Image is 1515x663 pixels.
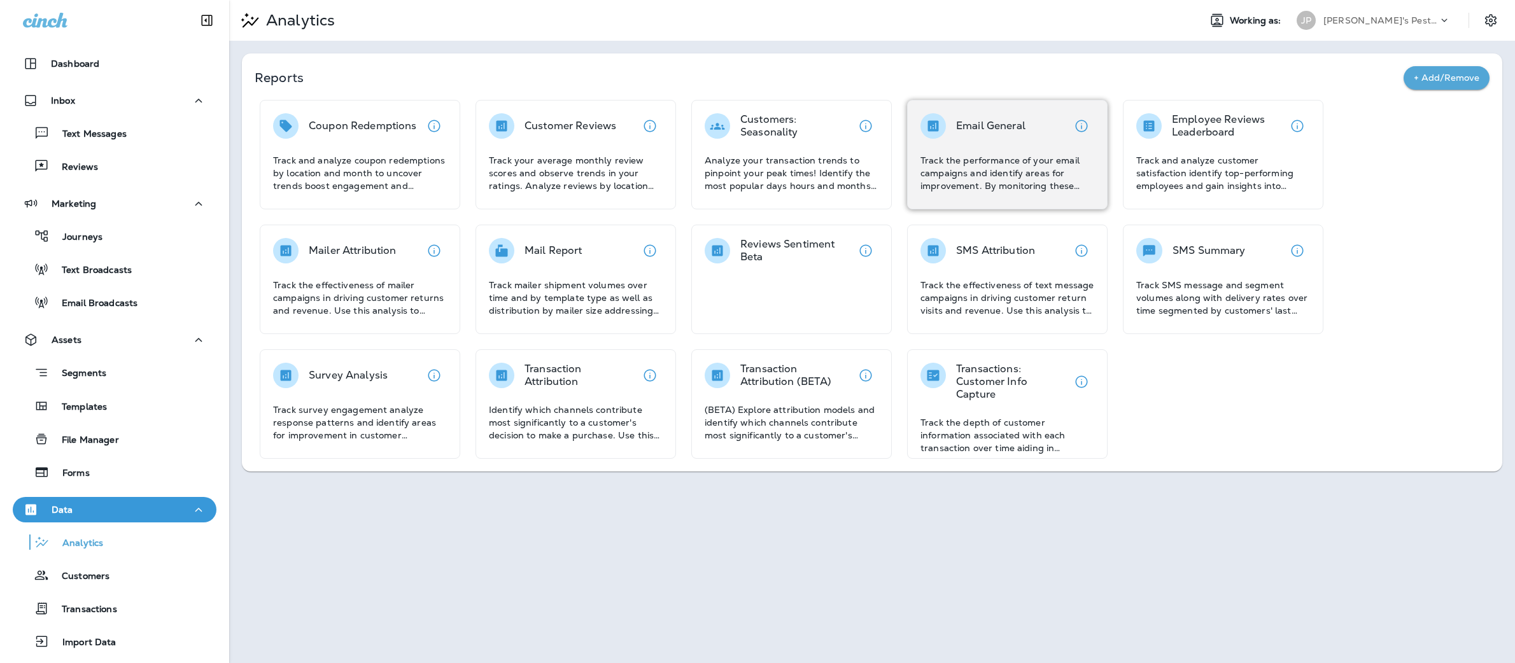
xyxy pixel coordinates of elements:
[51,95,75,106] p: Inbox
[255,69,1404,87] p: Reports
[13,88,216,113] button: Inbox
[920,154,1094,192] p: Track the performance of your email campaigns and identify areas for improvement. By monitoring t...
[525,120,616,132] p: Customer Reviews
[1285,113,1310,139] button: View details
[50,468,90,480] p: Forms
[49,401,107,414] p: Templates
[13,562,216,589] button: Customers
[273,279,447,317] p: Track the effectiveness of mailer campaigns in driving customer returns and revenue. Use this ana...
[50,232,102,244] p: Journeys
[309,244,397,257] p: Mailer Attribution
[740,363,853,388] p: Transaction Attribution (BETA)
[853,238,878,263] button: View details
[13,529,216,555] button: Analytics
[13,191,216,216] button: Marketing
[1172,113,1285,139] p: Employee Reviews Leaderboard
[637,238,663,263] button: View details
[1285,238,1310,263] button: View details
[637,113,663,139] button: View details
[421,113,447,139] button: View details
[421,238,447,263] button: View details
[1069,238,1094,263] button: View details
[50,637,116,649] p: Import Data
[13,153,216,179] button: Reviews
[13,120,216,146] button: Text Messages
[705,154,878,192] p: Analyze your transaction trends to pinpoint your peak times! Identify the most popular days hours...
[956,363,1069,401] p: Transactions: Customer Info Capture
[637,363,663,388] button: View details
[853,113,878,139] button: View details
[1136,279,1310,317] p: Track SMS message and segment volumes along with delivery rates over time segmented by customers'...
[705,403,878,442] p: (BETA) Explore attribution models and identify which channels contribute most significantly to a ...
[13,51,216,76] button: Dashboard
[1479,9,1502,32] button: Settings
[13,426,216,452] button: File Manager
[1136,154,1310,192] p: Track and analyze customer satisfaction identify top-performing employees and gain insights into ...
[273,154,447,192] p: Track and analyze coupon redemptions by location and month to uncover trends boost engagement and...
[13,595,216,622] button: Transactions
[525,363,637,388] p: Transaction Attribution
[51,59,99,69] p: Dashboard
[261,11,335,30] p: Analytics
[49,571,109,583] p: Customers
[52,335,81,345] p: Assets
[13,223,216,249] button: Journeys
[50,538,103,550] p: Analytics
[1069,369,1094,394] button: View details
[489,154,663,192] p: Track your average monthly review scores and observe trends in your ratings. Analyze reviews by l...
[421,363,447,388] button: View details
[1230,15,1284,26] span: Working as:
[13,359,216,386] button: Segments
[13,289,216,316] button: Email Broadcasts
[49,162,98,174] p: Reviews
[920,279,1094,317] p: Track the effectiveness of text message campaigns in driving customer return visits and revenue. ...
[189,8,225,33] button: Collapse Sidebar
[1173,244,1246,257] p: SMS Summary
[1069,113,1094,139] button: View details
[489,403,663,442] p: Identify which channels contribute most significantly to a customer's decision to make a purchase...
[13,256,216,283] button: Text Broadcasts
[920,416,1094,454] p: Track the depth of customer information associated with each transaction over time aiding in asse...
[49,368,106,380] p: Segments
[525,244,582,257] p: Mail Report
[13,459,216,485] button: Forms
[956,244,1035,257] p: SMS Attribution
[13,393,216,419] button: Templates
[50,129,127,141] p: Text Messages
[52,505,73,515] p: Data
[740,238,853,263] p: Reviews Sentiment Beta
[309,369,388,382] p: Survey Analysis
[309,120,417,132] p: Coupon Redemptions
[49,435,119,447] p: File Manager
[956,120,1025,132] p: Email General
[49,298,137,310] p: Email Broadcasts
[1323,15,1438,25] p: [PERSON_NAME]'s Pest Control - [GEOGRAPHIC_DATA]
[853,363,878,388] button: View details
[49,265,132,277] p: Text Broadcasts
[740,113,853,139] p: Customers: Seasonality
[49,604,117,616] p: Transactions
[13,628,216,655] button: Import Data
[489,279,663,317] p: Track mailer shipment volumes over time and by template type as well as distribution by mailer si...
[1404,66,1490,90] button: + Add/Remove
[52,199,96,209] p: Marketing
[13,497,216,522] button: Data
[273,403,447,442] p: Track survey engagement analyze response patterns and identify areas for improvement in customer ...
[13,327,216,352] button: Assets
[1297,11,1316,30] div: JP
